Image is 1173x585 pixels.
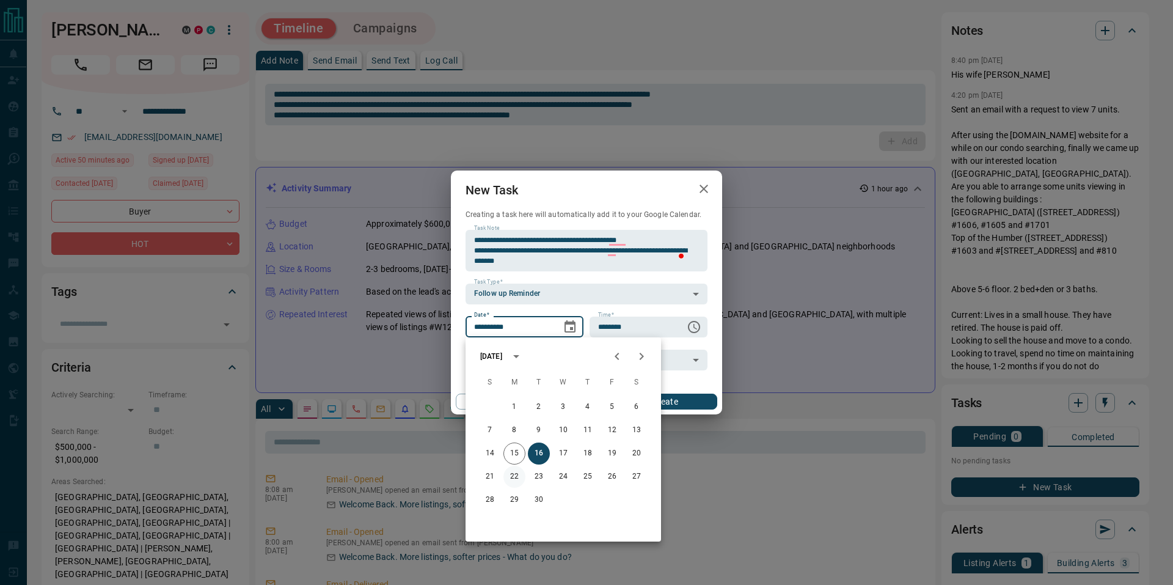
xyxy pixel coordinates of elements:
[626,419,648,441] button: 13
[629,344,654,369] button: Next month
[474,311,489,319] label: Date
[601,466,623,488] button: 26
[506,346,527,367] button: calendar view is open, switch to year view
[466,284,707,304] div: Follow up Reminder
[479,466,501,488] button: 21
[598,311,614,319] label: Time
[613,394,717,410] button: Create
[479,370,501,395] span: Sunday
[503,419,525,441] button: 8
[682,315,706,339] button: Choose time, selected time is 6:00 AM
[626,370,648,395] span: Saturday
[577,466,599,488] button: 25
[601,443,623,465] button: 19
[577,443,599,465] button: 18
[577,396,599,418] button: 4
[528,396,550,418] button: 2
[474,278,503,286] label: Task Type
[474,235,699,266] textarea: To enrich screen reader interactions, please activate Accessibility in Grammarly extension settings
[601,419,623,441] button: 12
[479,419,501,441] button: 7
[552,443,574,465] button: 17
[577,419,599,441] button: 11
[480,351,502,362] div: [DATE]
[626,396,648,418] button: 6
[601,396,623,418] button: 5
[474,224,499,232] label: Task Note
[503,443,525,465] button: 15
[479,443,501,465] button: 14
[456,394,560,410] button: Cancel
[558,315,582,339] button: Choose date, selected date is Sep 16, 2025
[552,370,574,395] span: Wednesday
[503,396,525,418] button: 1
[528,443,550,465] button: 16
[552,396,574,418] button: 3
[601,370,623,395] span: Friday
[503,370,525,395] span: Monday
[552,466,574,488] button: 24
[605,344,629,369] button: Previous month
[528,466,550,488] button: 23
[528,370,550,395] span: Tuesday
[626,466,648,488] button: 27
[479,489,501,511] button: 28
[466,210,707,220] p: Creating a task here will automatically add it to your Google Calendar.
[451,171,533,210] h2: New Task
[577,370,599,395] span: Thursday
[626,443,648,465] button: 20
[503,489,525,511] button: 29
[528,419,550,441] button: 9
[528,489,550,511] button: 30
[503,466,525,488] button: 22
[552,419,574,441] button: 10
